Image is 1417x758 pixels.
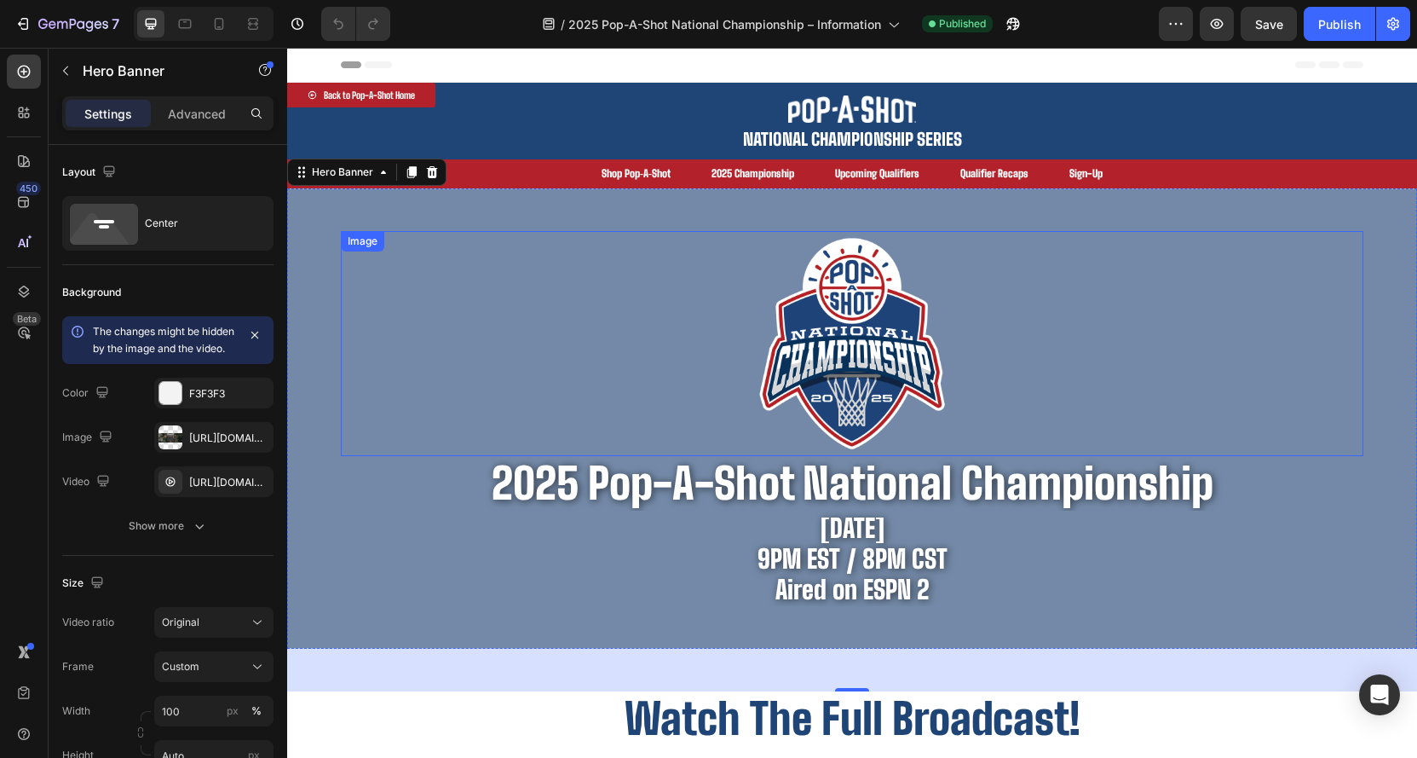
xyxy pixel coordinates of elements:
[404,112,527,141] a: 2025 Championship
[939,16,986,32] span: Published
[251,703,262,719] div: %
[424,119,507,134] p: 2025 Championship
[62,161,119,184] div: Layout
[145,204,249,243] div: Center
[1318,15,1361,33] div: Publish
[154,651,274,682] button: Custom
[314,119,383,134] p: Shop Pop‑A‑Shot
[139,408,991,463] h1: 2025 pop-a-shot national championship
[527,112,653,141] a: Upcoming Qualifiers
[62,572,107,595] div: Size
[227,703,239,719] div: px
[168,105,226,123] p: Advanced
[154,607,274,638] button: Original
[62,511,274,541] button: Show more
[37,42,128,53] p: Back to Pop-A-Shot Home
[1304,7,1375,41] button: Publish
[222,701,243,721] button: %
[762,112,836,141] a: Sign-Up
[653,112,762,141] a: Qualifier Recaps
[162,659,199,674] span: Custom
[568,15,881,33] span: 2025 Pop-A-Shot National Championship – Information
[139,463,991,558] h2: [DATE] 9PM EST / 8PM CST Aired on ESPN 2
[561,15,565,33] span: /
[294,112,404,141] a: Shop Pop‑A‑Shot
[62,426,116,449] div: Image
[1241,7,1297,41] button: Save
[84,105,132,123] p: Settings
[189,475,269,490] div: [URL][DOMAIN_NAME]
[1359,674,1400,715] div: Open Intercom Messenger
[16,182,41,195] div: 450
[456,81,675,101] a: NATIONAL CHAMPIONSHIP SERIES
[83,61,228,81] p: Hero Banner
[246,701,267,721] button: px
[62,471,113,494] div: Video
[62,659,94,674] label: Frame
[287,48,1417,758] iframe: Design area
[548,119,632,134] p: Upcoming Qualifiers
[85,644,1045,698] h3: watch the full broadcast!
[21,117,89,132] div: Hero Banner
[93,325,234,355] span: The changes might be hidden by the image and the video.
[321,7,390,41] div: Undo/Redo
[162,616,199,628] span: Original
[62,703,90,719] label: Width
[501,48,629,75] img: PAS-Horizontal-White.png
[62,285,121,300] div: Background
[463,183,667,408] img: gempages_472099609888424992-a7703474-d741-4ad8-b881-245148b03563.png
[189,431,269,446] div: [URL][DOMAIN_NAME]
[782,119,815,134] p: Sign-Up
[62,382,112,405] div: Color
[154,696,274,726] input: px%
[7,7,127,41] button: 7
[112,14,119,34] p: 7
[13,312,41,326] div: Beta
[673,119,741,134] p: Qualifier Recaps
[189,386,269,402] div: F3F3F3
[57,186,94,201] div: Image
[62,615,114,630] div: Video ratio
[129,518,208,535] div: Show more
[1255,17,1283,32] span: Save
